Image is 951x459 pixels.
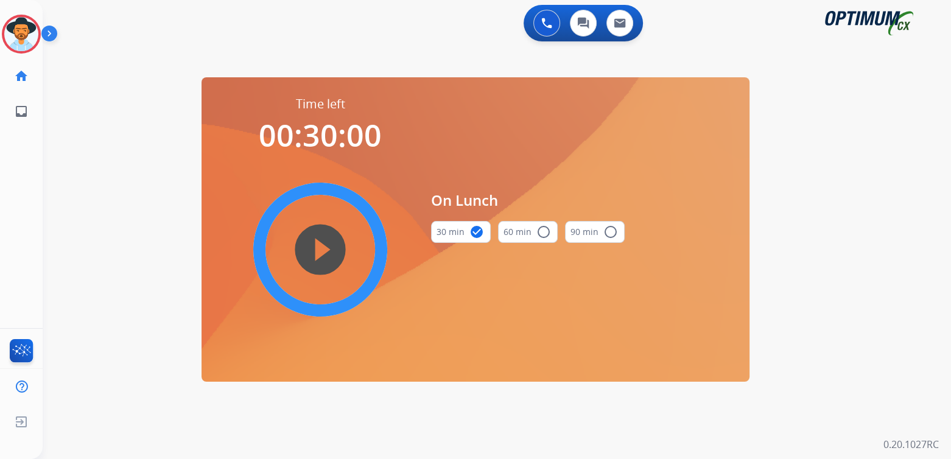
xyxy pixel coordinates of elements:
button: 60 min [498,221,558,243]
mat-icon: radio_button_unchecked [603,225,618,239]
button: 30 min [431,221,491,243]
span: 00:30:00 [259,114,382,156]
span: On Lunch [431,189,625,211]
img: avatar [4,17,38,51]
mat-icon: radio_button_unchecked [536,225,551,239]
mat-icon: inbox [14,104,29,119]
p: 0.20.1027RC [883,437,939,452]
span: Time left [296,96,345,113]
button: 90 min [565,221,625,243]
mat-icon: check_circle [469,225,484,239]
mat-icon: play_circle_filled [313,242,328,257]
mat-icon: home [14,69,29,83]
